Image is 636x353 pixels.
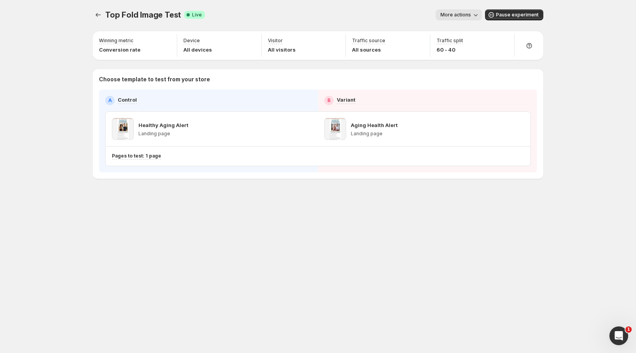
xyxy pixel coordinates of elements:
p: All devices [183,46,212,54]
span: More actions [440,12,471,18]
p: Traffic source [352,38,385,44]
h2: B [327,97,331,104]
h2: A [108,97,112,104]
button: More actions [436,9,482,20]
p: Traffic split [437,38,463,44]
p: Aging Health Alert [351,121,398,129]
p: Variant [337,96,356,104]
p: Healthy Aging Alert [138,121,189,129]
p: Device [183,38,200,44]
p: Landing page [138,131,189,137]
button: Pause experiment [485,9,543,20]
p: All visitors [268,46,296,54]
img: Aging Health Alert [324,118,346,140]
p: Control [118,96,137,104]
p: All sources [352,46,385,54]
span: 1 [625,326,632,333]
p: 60 - 40 [437,46,463,54]
p: Conversion rate [99,46,140,54]
span: Live [192,12,202,18]
span: Top Fold Image Test [105,10,181,20]
button: Experiments [93,9,104,20]
img: Healthy Aging Alert [112,118,134,140]
span: Pause experiment [496,12,539,18]
iframe: Intercom live chat [609,326,628,345]
p: Landing page [351,131,398,137]
p: Winning metric [99,38,133,44]
p: Visitor [268,38,283,44]
p: Choose template to test from your store [99,75,537,83]
p: Pages to test: 1 page [112,153,161,159]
